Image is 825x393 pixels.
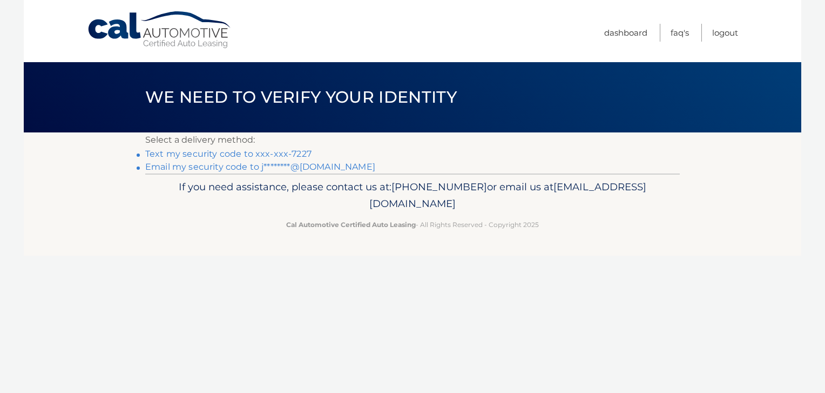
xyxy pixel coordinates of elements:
[145,149,312,159] a: Text my security code to xxx-xxx-7227
[145,87,457,107] span: We need to verify your identity
[87,11,233,49] a: Cal Automotive
[152,178,673,213] p: If you need assistance, please contact us at: or email us at
[712,24,738,42] a: Logout
[152,219,673,230] p: - All Rights Reserved - Copyright 2025
[391,181,487,193] span: [PHONE_NUMBER]
[145,132,680,148] p: Select a delivery method:
[145,162,375,172] a: Email my security code to j********@[DOMAIN_NAME]
[671,24,689,42] a: FAQ's
[286,221,416,229] strong: Cal Automotive Certified Auto Leasing
[604,24,647,42] a: Dashboard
